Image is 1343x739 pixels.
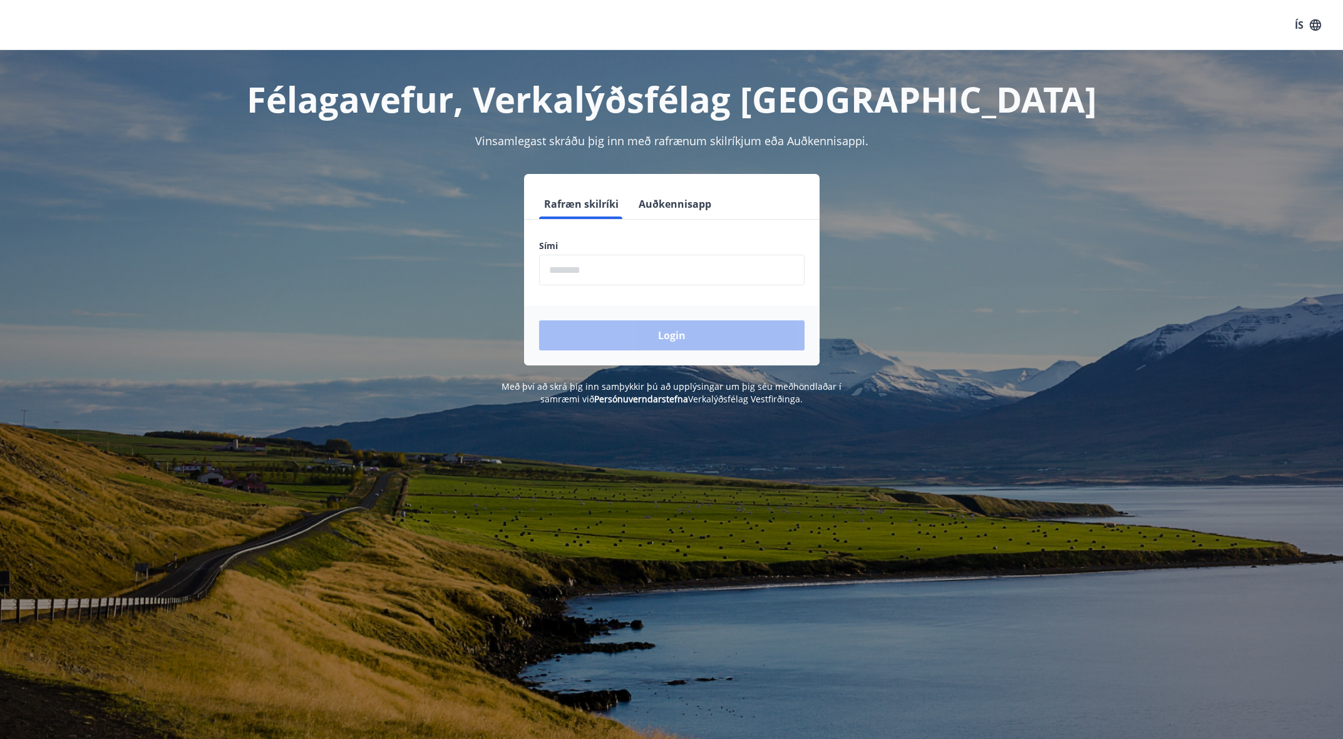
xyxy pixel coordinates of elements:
[475,133,868,148] span: Vinsamlegast skráðu þig inn með rafrænum skilríkjum eða Auðkennisappi.
[594,393,688,405] a: Persónuverndarstefna
[1288,14,1328,36] button: ÍS
[236,75,1108,123] h1: Félagavefur, Verkalýðsfélag [GEOGRAPHIC_DATA]
[539,189,624,219] button: Rafræn skilríki
[634,189,716,219] button: Auðkennisapp
[539,240,805,252] label: Sími
[502,380,841,405] span: Með því að skrá þig inn samþykkir þú að upplýsingar um þig séu meðhöndlaðar í samræmi við Verkalý...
